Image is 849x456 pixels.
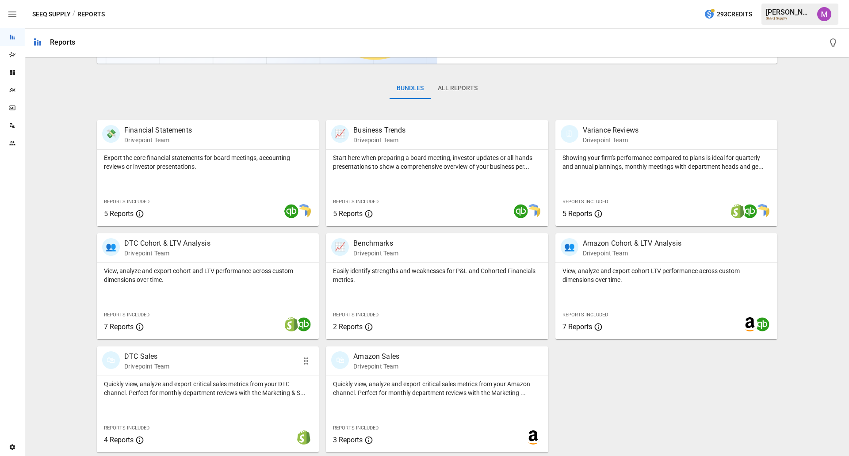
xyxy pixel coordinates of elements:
[104,380,312,397] p: Quickly view, analyze and export critical sales metrics from your DTC channel. Perfect for monthl...
[50,38,75,46] div: Reports
[333,436,363,444] span: 3 Reports
[766,16,812,20] div: SEEQ Supply
[562,209,592,218] span: 5 Reports
[104,425,149,431] span: Reports Included
[102,238,120,256] div: 👥
[104,209,134,218] span: 5 Reports
[353,238,398,249] p: Benchmarks
[73,9,76,20] div: /
[102,351,120,369] div: 🛍
[817,7,831,21] img: Umer Muhammed
[32,9,71,20] button: SEEQ Supply
[583,249,681,258] p: Drivepoint Team
[104,153,312,171] p: Export the core financial statements for board meetings, accounting reviews or investor presentat...
[124,136,192,144] p: Drivepoint Team
[104,312,149,318] span: Reports Included
[561,238,578,256] div: 👥
[104,323,134,331] span: 7 Reports
[755,317,769,331] img: quickbooks
[583,125,639,136] p: Variance Reviews
[333,380,541,397] p: Quickly view, analyze and export critical sales metrics from your Amazon channel. Perfect for mon...
[297,317,311,331] img: quickbooks
[743,204,757,218] img: quickbooks
[124,351,169,362] p: DTC Sales
[104,436,134,444] span: 4 Reports
[124,249,210,258] p: Drivepoint Team
[333,323,363,331] span: 2 Reports
[353,351,399,362] p: Amazon Sales
[284,204,298,218] img: quickbooks
[562,199,608,205] span: Reports Included
[562,153,770,171] p: Showing your firm's performance compared to plans is ideal for quarterly and annual plannings, mo...
[104,199,149,205] span: Reports Included
[353,362,399,371] p: Drivepoint Team
[717,9,752,20] span: 293 Credits
[353,249,398,258] p: Drivepoint Team
[331,125,349,143] div: 📈
[812,2,837,27] button: Umer Muhammed
[562,266,770,284] p: View, analyze and export cohort LTV performance across custom dimensions over time.
[331,238,349,256] div: 📈
[562,312,608,318] span: Reports Included
[124,238,210,249] p: DTC Cohort & LTV Analysis
[333,266,541,284] p: Easily identify strengths and weaknesses for P&L and Cohorted Financials metrics.
[333,209,363,218] span: 5 Reports
[284,317,298,331] img: shopify
[561,125,578,143] div: 🗓
[333,425,379,431] span: Reports Included
[583,238,681,249] p: Amazon Cohort & LTV Analysis
[431,78,485,99] button: All Reports
[390,78,431,99] button: Bundles
[102,125,120,143] div: 💸
[353,136,405,144] p: Drivepoint Team
[331,351,349,369] div: 🛍
[353,125,405,136] p: Business Trends
[743,317,757,331] img: amazon
[755,204,769,218] img: smart model
[333,199,379,205] span: Reports Included
[297,204,311,218] img: smart model
[297,430,311,445] img: shopify
[730,204,745,218] img: shopify
[562,323,592,331] span: 7 Reports
[766,8,812,16] div: [PERSON_NAME]
[333,153,541,171] p: Start here when preparing a board meeting, investor updates or all-hands presentations to show a ...
[104,266,312,284] p: View, analyze and export cohort and LTV performance across custom dimensions over time.
[124,125,192,136] p: Financial Statements
[124,362,169,371] p: Drivepoint Team
[514,204,528,218] img: quickbooks
[526,204,540,218] img: smart model
[526,430,540,445] img: amazon
[700,6,756,23] button: 293Credits
[583,136,639,144] p: Drivepoint Team
[333,312,379,318] span: Reports Included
